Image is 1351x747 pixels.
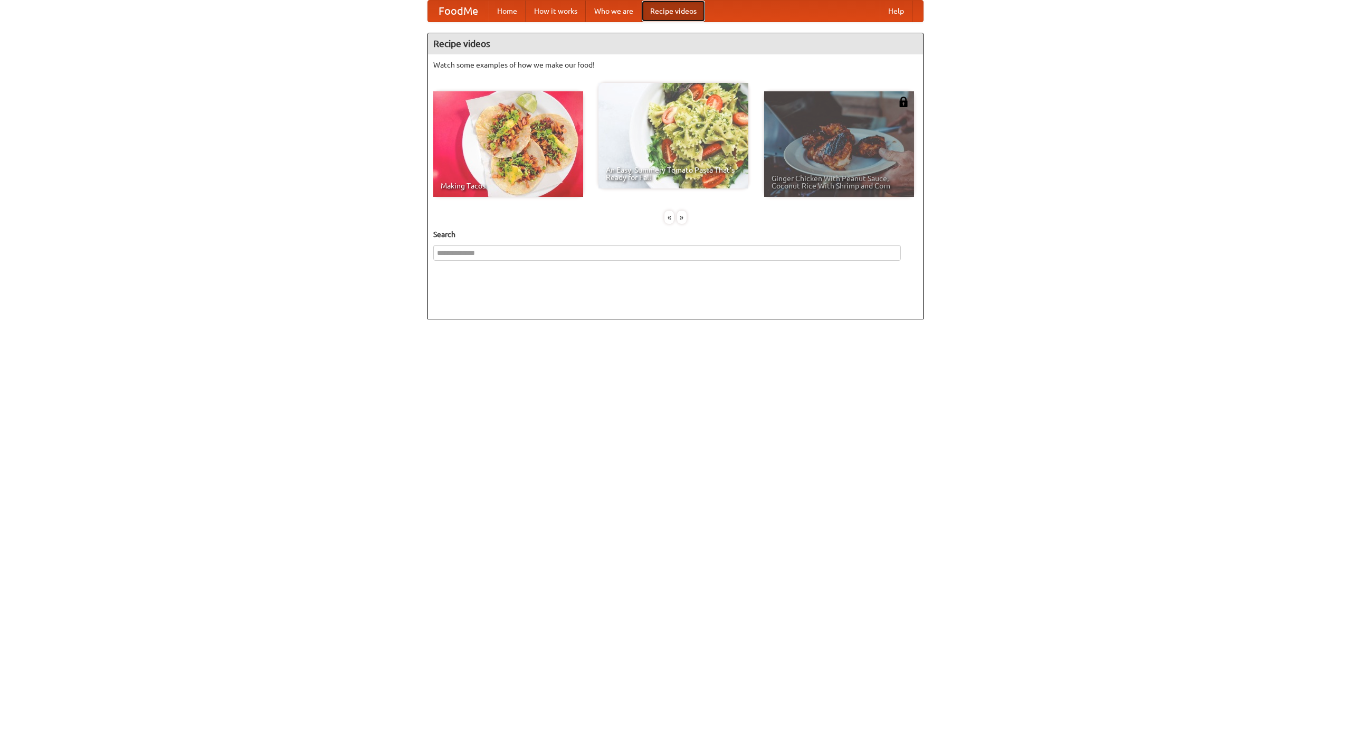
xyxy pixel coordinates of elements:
h5: Search [433,229,918,240]
a: How it works [526,1,586,22]
h4: Recipe videos [428,33,923,54]
div: » [677,211,687,224]
a: An Easy, Summery Tomato Pasta That's Ready for Fall [598,83,748,188]
a: FoodMe [428,1,489,22]
p: Watch some examples of how we make our food! [433,60,918,70]
img: 483408.png [898,97,909,107]
a: Help [880,1,912,22]
a: Making Tacos [433,91,583,197]
a: Home [489,1,526,22]
a: Recipe videos [642,1,705,22]
span: Making Tacos [441,182,576,190]
a: Who we are [586,1,642,22]
div: « [664,211,674,224]
span: An Easy, Summery Tomato Pasta That's Ready for Fall [606,166,741,181]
